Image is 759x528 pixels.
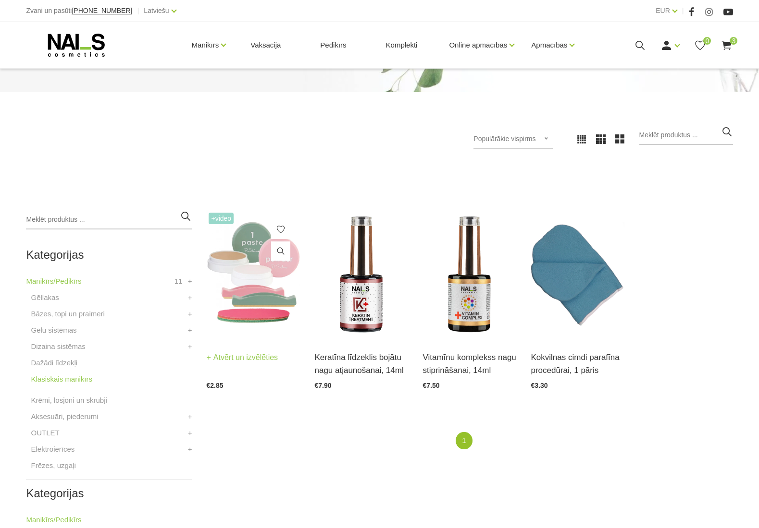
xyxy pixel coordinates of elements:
input: Meklēt produktus ... [639,126,733,145]
span: €3.30 [531,382,547,389]
a: Latviešu [144,5,169,16]
h2: Kategorijas [26,249,192,261]
a: + [188,427,192,439]
span: Populārākie vispirms [473,135,535,143]
a: + [188,308,192,320]
a: Manikīrs [192,26,219,64]
a: + [188,411,192,422]
a: Gēlu sistēmas [31,324,76,336]
a: Dažādi līdzekļi [31,357,77,369]
img: “Japānas manikīrs” – sapnis par veseliem un stipriem nagiem ir piepildījies!Japānas manikīrs izte... [206,210,300,339]
a: Manikīrs/Pedikīrs [26,514,81,526]
a: Frēzes, uzgaļi [31,460,75,471]
a: OUTLET [31,427,59,439]
a: Vitamīnu komplekss nagu stiprināšanai, 14ml [423,351,516,377]
span: 11 [174,276,183,287]
a: Atvērt un izvēlēties [206,351,278,364]
div: Zvani un pasūti [26,5,132,17]
a: Bāzes, topi un praimeri [31,308,104,320]
input: Meklēt produktus ... [26,210,192,229]
a: Elektroierīces [31,444,75,455]
span: €7.50 [423,382,439,389]
a: 1 [456,432,472,450]
a: + [188,276,192,287]
a: Komplekti [378,22,425,68]
span: | [137,5,139,17]
span: €2.85 [206,382,223,389]
img: Efektīvs līdzeklis bojātu nagu ārstēšanai, kas piešķir nagiem JAUNU dzīvi, izlīdzina naga virsmu,... [423,210,516,339]
a: Pedikīrs [312,22,354,68]
span: 0 [703,37,711,45]
a: + [188,444,192,455]
a: + [188,324,192,336]
a: Online apmācības [449,26,507,64]
a: Kokvilnas cimdi parafīna procedūrai, 1 pāris [531,351,624,377]
a: 0 [694,39,706,51]
a: 3 [721,39,733,51]
a: Keratīna līdzeklis bojātu nagu atjaunošanai, 14ml [314,351,408,377]
a: [PHONE_NUMBER] [72,7,132,14]
a: EUR [656,5,670,16]
a: Vaksācija [243,22,288,68]
span: | [682,5,684,17]
a: + [188,292,192,303]
a: + [188,341,192,352]
a: Manikīrs/Pedikīrs [26,276,81,287]
a: Gēllakas [31,292,59,303]
img: Augstākās efektivitātes nagu stiprinātājs viegli maskējošā tonī. Piemērots ļoti stipri bojātietie... [314,210,408,339]
span: 3 [730,37,737,45]
h2: Kategorijas [26,487,192,500]
a: Klasiskais manikīrs [31,373,92,385]
span: +Video [209,213,234,224]
a: Apmācības [531,26,567,64]
a: Dizaina sistēmas [31,341,85,352]
a: Krēmi, losjoni un skrubji [31,395,107,406]
nav: catalog-product-list [206,432,733,450]
img: Mīksti kokvilnas cimdiņi parafīna roku procedūrai. Ilgstoši saglabā siltumu.... [531,210,624,339]
a: Aksesuāri, piederumi [31,411,98,422]
span: €7.90 [314,382,331,389]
